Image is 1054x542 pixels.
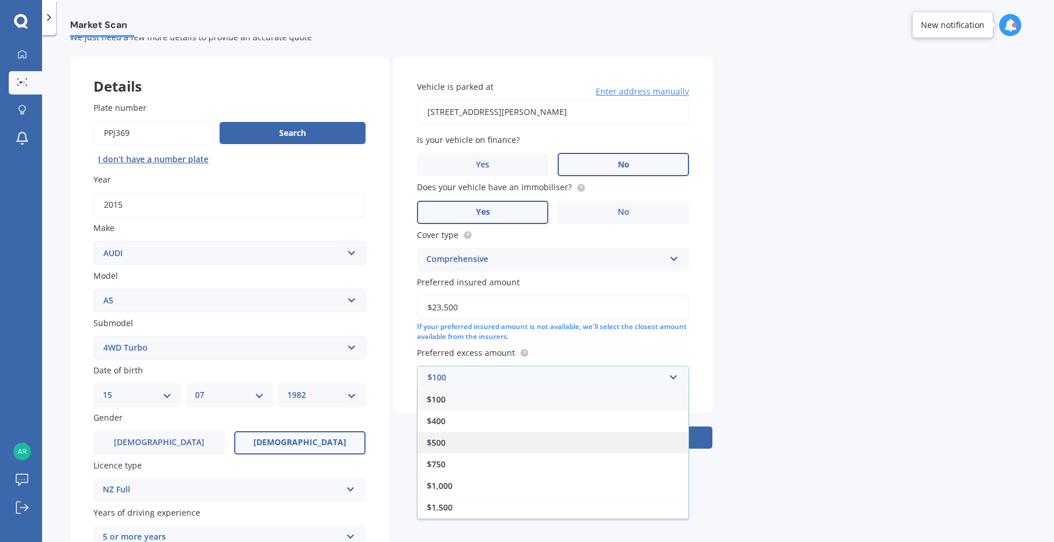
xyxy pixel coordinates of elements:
div: New notification [921,19,985,31]
div: Comprehensive [426,253,665,267]
span: Plate number [93,102,147,113]
img: 42c473919c0141d573f516b954e7f83e [13,443,31,460]
span: Licence type [93,460,142,471]
span: Preferred insured amount [417,277,520,288]
span: Cover type [417,229,458,240]
span: Date of birth [93,365,143,376]
span: $500 [427,437,446,448]
div: NZ Full [103,483,341,497]
span: No [618,160,629,170]
span: [DEMOGRAPHIC_DATA] [114,438,204,447]
span: Preferred excess amount [417,347,515,358]
span: Years of driving experience [93,507,200,518]
span: Submodel [93,317,133,328]
span: Yes [476,160,489,170]
span: $750 [427,459,446,470]
span: $1,000 [427,480,453,491]
button: Search [220,122,366,144]
span: Year [93,174,111,185]
span: Market Scan [70,19,134,35]
input: Enter plate number [93,121,215,145]
button: I don’t have a number plate [93,150,213,169]
span: We just need a few more details to provide an accurate quote [70,32,312,43]
span: $400 [427,415,446,426]
span: [DEMOGRAPHIC_DATA] [253,438,346,447]
span: Is your vehicle on finance? [417,134,520,145]
span: Enter address manually [596,86,689,97]
span: Make [93,223,114,234]
div: If your preferred insured amount is not available, we'll select the closest amount available from... [417,322,689,342]
span: No [618,207,629,217]
input: YYYY [93,193,366,217]
span: $1,500 [427,502,453,513]
span: Does your vehicle have an immobiliser? [417,182,572,193]
span: Model [93,270,118,281]
input: Enter amount [417,295,689,320]
span: $100 [427,394,446,405]
div: Details [70,57,389,92]
span: Gender [93,412,123,424]
span: Yes [476,207,490,217]
span: Vehicle is parked at [417,81,493,92]
input: Enter address [417,100,689,124]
